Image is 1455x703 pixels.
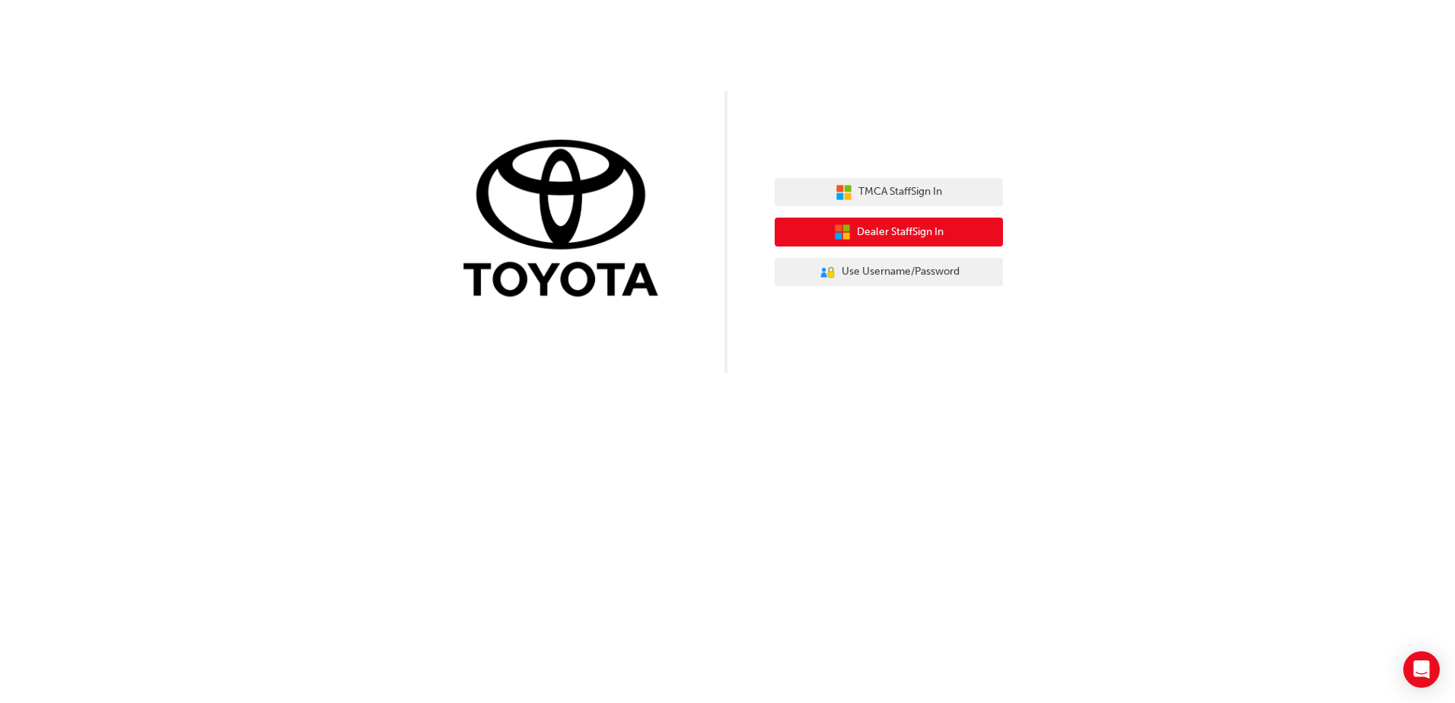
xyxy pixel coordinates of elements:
[775,258,1003,287] button: Use Username/Password
[858,183,942,201] span: TMCA Staff Sign In
[775,178,1003,207] button: TMCA StaffSign In
[1403,651,1440,688] div: Open Intercom Messenger
[842,263,960,281] span: Use Username/Password
[452,136,680,304] img: Trak
[775,218,1003,247] button: Dealer StaffSign In
[857,224,944,241] span: Dealer Staff Sign In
